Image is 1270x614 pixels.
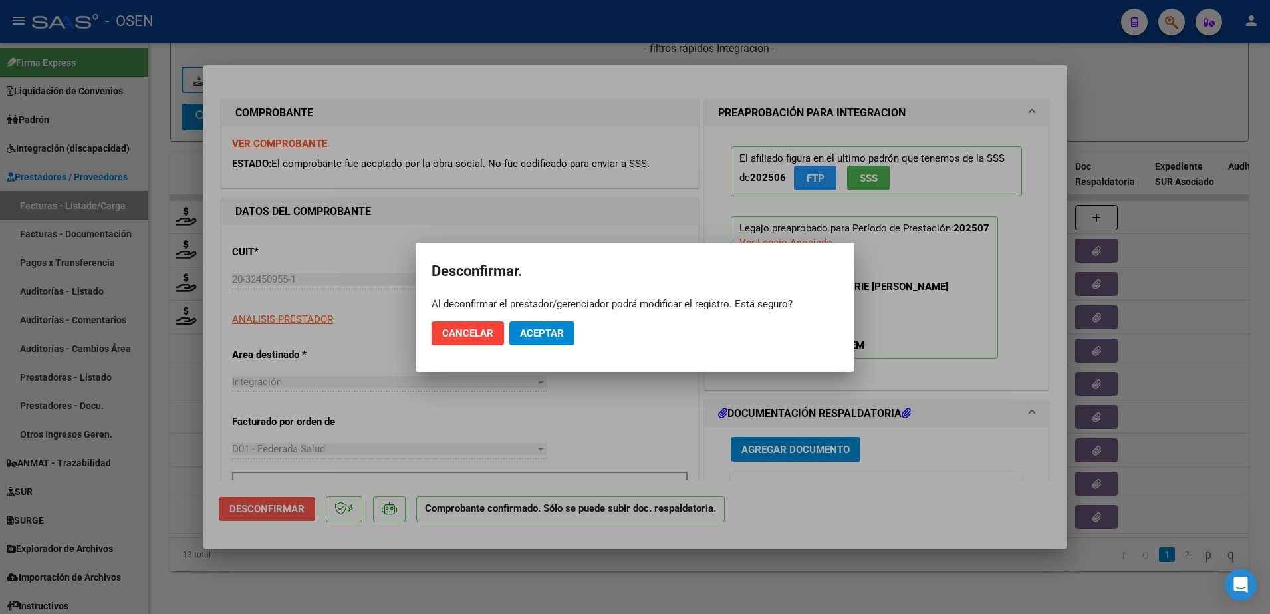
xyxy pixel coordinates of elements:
[432,321,504,345] button: Cancelar
[509,321,574,345] button: Aceptar
[432,297,838,311] div: Al deconfirmar el prestador/gerenciador podrá modificar el registro. Está seguro?
[442,327,493,339] span: Cancelar
[520,327,564,339] span: Aceptar
[1225,569,1257,601] div: Open Intercom Messenger
[432,259,838,284] h2: Desconfirmar.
